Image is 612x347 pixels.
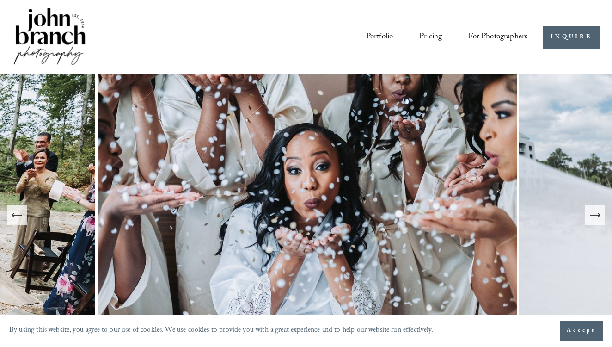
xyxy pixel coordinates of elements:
button: Next Slide [585,205,605,225]
p: By using this website, you agree to our use of cookies. We use cookies to provide you with a grea... [9,324,434,338]
img: John Branch IV Photography [12,6,87,68]
a: folder dropdown [468,29,527,46]
span: Accept [567,326,596,335]
button: Accept [560,321,603,341]
a: Portfolio [366,29,393,46]
button: Previous Slide [7,205,27,225]
a: INQUIRE [543,26,600,49]
a: Pricing [419,29,442,46]
span: For Photographers [468,30,527,45]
